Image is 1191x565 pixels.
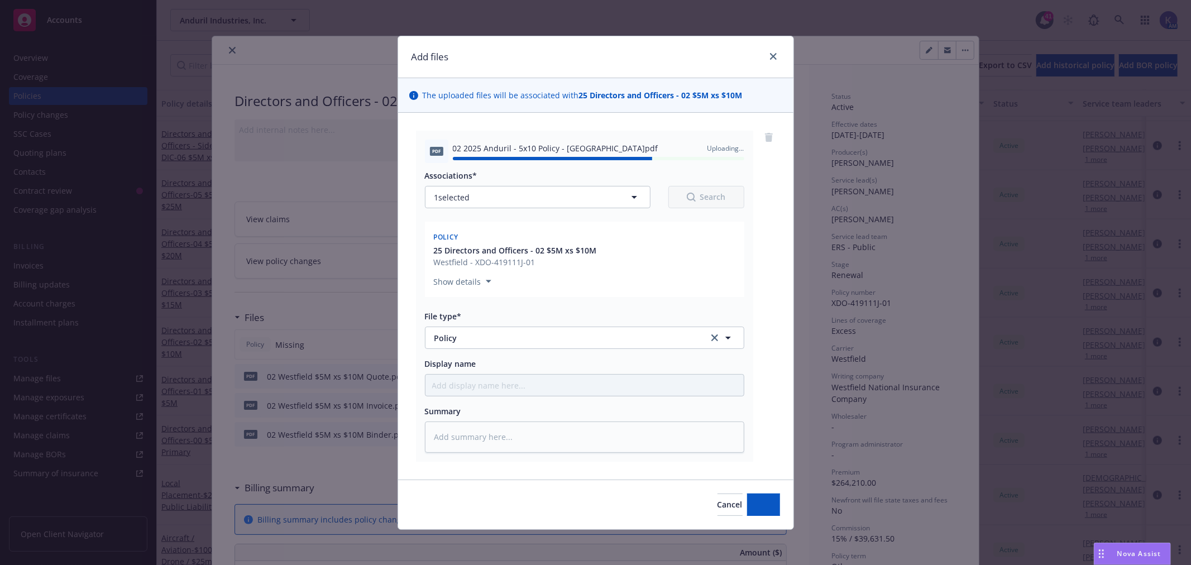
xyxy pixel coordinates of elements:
[425,375,744,396] input: Add display name here...
[425,358,476,369] span: Display name
[434,332,693,344] span: Policy
[708,331,721,344] a: clear selection
[1094,543,1108,564] div: Drag to move
[1117,549,1161,558] span: Nova Assist
[425,406,461,416] span: Summary
[1094,543,1171,565] button: Nova Assist
[425,327,744,349] button: Policyclear selection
